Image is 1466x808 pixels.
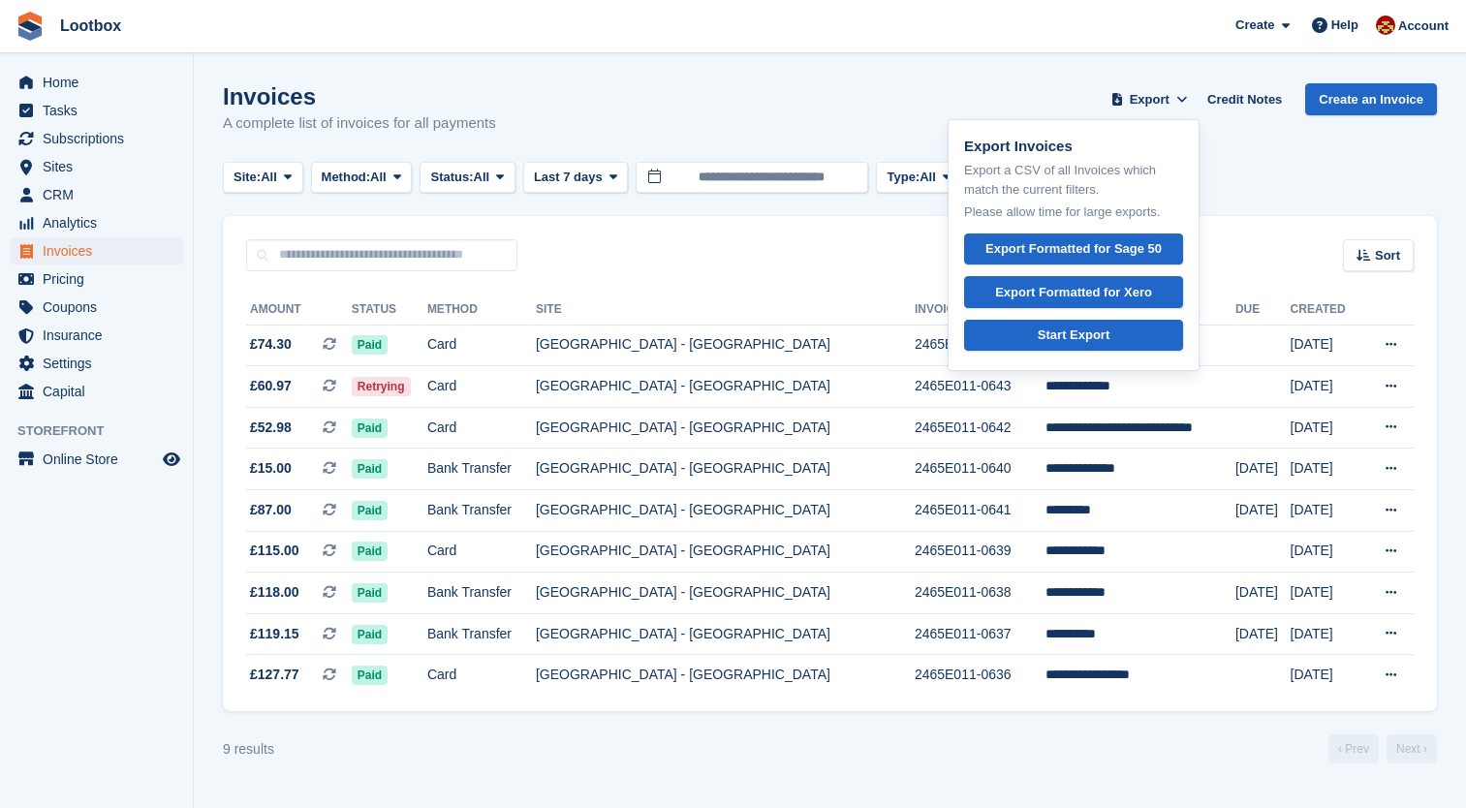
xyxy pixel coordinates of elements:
[1235,490,1291,532] td: [DATE]
[250,500,292,520] span: £87.00
[352,295,427,326] th: Status
[1200,83,1290,115] a: Credit Notes
[311,162,413,194] button: Method: All
[995,283,1152,302] div: Export Formatted for Xero
[964,202,1183,222] p: Please allow time for large exports.
[427,407,536,449] td: Card
[1291,573,1361,614] td: [DATE]
[234,168,261,187] span: Site:
[523,162,629,194] button: Last 7 days
[10,181,183,208] a: menu
[920,168,936,187] span: All
[1235,16,1274,35] span: Create
[536,295,915,326] th: Site
[1291,325,1361,366] td: [DATE]
[250,376,292,396] span: £60.97
[1376,16,1395,35] img: Chad Brown
[915,325,1046,366] td: 2465E011-0644
[1235,295,1291,326] th: Due
[420,162,515,194] button: Status: All
[985,239,1162,259] div: Export Formatted for Sage 50
[223,162,303,194] button: Site: All
[536,407,915,449] td: [GEOGRAPHIC_DATA] - [GEOGRAPHIC_DATA]
[915,655,1046,696] td: 2465E011-0636
[43,350,159,377] span: Settings
[1291,407,1361,449] td: [DATE]
[250,582,299,603] span: £118.00
[964,320,1183,352] a: Start Export
[536,366,915,408] td: [GEOGRAPHIC_DATA] - [GEOGRAPHIC_DATA]
[250,334,292,355] span: £74.30
[536,531,915,573] td: [GEOGRAPHIC_DATA] - [GEOGRAPHIC_DATA]
[427,613,536,655] td: Bank Transfer
[536,655,915,696] td: [GEOGRAPHIC_DATA] - [GEOGRAPHIC_DATA]
[10,69,183,96] a: menu
[10,378,183,405] a: menu
[352,666,388,685] span: Paid
[536,449,915,490] td: [GEOGRAPHIC_DATA] - [GEOGRAPHIC_DATA]
[370,168,387,187] span: All
[1235,573,1291,614] td: [DATE]
[534,168,603,187] span: Last 7 days
[1331,16,1358,35] span: Help
[10,446,183,473] a: menu
[474,168,490,187] span: All
[10,237,183,264] a: menu
[250,665,299,685] span: £127.77
[261,168,277,187] span: All
[915,295,1046,326] th: Invoice Number
[964,136,1183,158] p: Export Invoices
[160,448,183,471] a: Preview store
[43,237,159,264] span: Invoices
[322,168,371,187] span: Method:
[43,97,159,124] span: Tasks
[43,446,159,473] span: Online Store
[1291,655,1361,696] td: [DATE]
[10,153,183,180] a: menu
[536,325,915,366] td: [GEOGRAPHIC_DATA] - [GEOGRAPHIC_DATA]
[1235,613,1291,655] td: [DATE]
[915,407,1046,449] td: 2465E011-0642
[430,168,473,187] span: Status:
[43,378,159,405] span: Capital
[250,418,292,438] span: £52.98
[52,10,129,42] a: Lootbox
[352,542,388,561] span: Paid
[10,265,183,293] a: menu
[1107,83,1192,115] button: Export
[10,97,183,124] a: menu
[964,161,1183,199] p: Export a CSV of all Invoices which match the current filters.
[43,69,159,96] span: Home
[352,501,388,520] span: Paid
[1291,490,1361,532] td: [DATE]
[43,294,159,321] span: Coupons
[352,335,388,355] span: Paid
[1235,449,1291,490] td: [DATE]
[43,265,159,293] span: Pricing
[352,583,388,603] span: Paid
[17,421,193,441] span: Storefront
[1130,90,1170,109] span: Export
[1305,83,1437,115] a: Create an Invoice
[964,276,1183,308] a: Export Formatted for Xero
[250,624,299,644] span: £119.15
[915,490,1046,532] td: 2465E011-0641
[223,83,496,109] h1: Invoices
[536,573,915,614] td: [GEOGRAPHIC_DATA] - [GEOGRAPHIC_DATA]
[427,655,536,696] td: Card
[43,209,159,236] span: Analytics
[16,12,45,41] img: stora-icon-8386f47178a22dfd0bd8f6a31ec36ba5ce8667c1dd55bd0f319d3a0aa187defe.svg
[427,295,536,326] th: Method
[536,613,915,655] td: [GEOGRAPHIC_DATA] - [GEOGRAPHIC_DATA]
[887,168,920,187] span: Type:
[223,739,274,760] div: 9 results
[43,181,159,208] span: CRM
[427,573,536,614] td: Bank Transfer
[1291,366,1361,408] td: [DATE]
[43,125,159,152] span: Subscriptions
[915,531,1046,573] td: 2465E011-0639
[10,322,183,349] a: menu
[250,458,292,479] span: £15.00
[915,449,1046,490] td: 2465E011-0640
[1387,734,1437,763] a: Next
